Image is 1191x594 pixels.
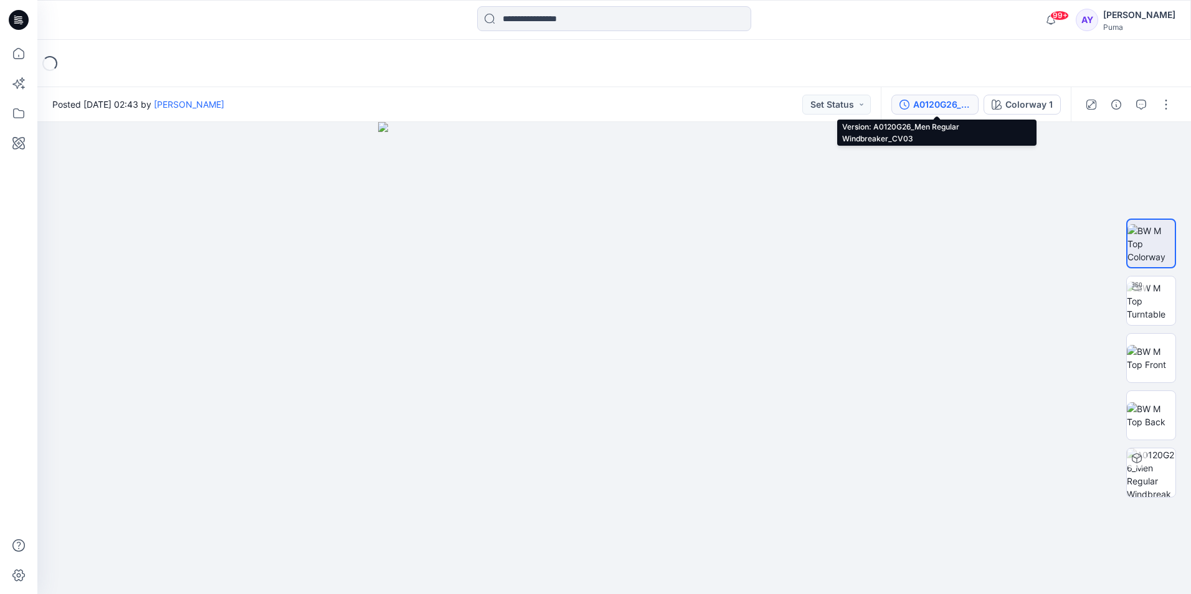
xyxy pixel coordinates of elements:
[1076,9,1098,31] div: AY
[1127,345,1175,371] img: BW M Top Front
[1127,224,1175,263] img: BW M Top Colorway
[154,99,224,110] a: [PERSON_NAME]
[913,98,970,111] div: A0120G26_Men Regular Windbreaker_CV03
[52,98,224,111] span: Posted [DATE] 02:43 by
[984,95,1061,115] button: Colorway 1
[378,122,850,594] img: eyJhbGciOiJIUzI1NiIsImtpZCI6IjAiLCJzbHQiOiJzZXMiLCJ0eXAiOiJKV1QifQ.eyJkYXRhIjp7InR5cGUiOiJzdG9yYW...
[1127,281,1175,321] img: BW M Top Turntable
[1127,448,1175,497] img: A0120G26_Men Regular Windbreaker_CV03 Colorway 1
[1050,11,1069,21] span: 99+
[1103,7,1175,22] div: [PERSON_NAME]
[1127,402,1175,428] img: BW M Top Back
[891,95,979,115] button: A0120G26_Men Regular Windbreaker_CV03
[1103,22,1175,32] div: Puma
[1106,95,1126,115] button: Details
[1005,98,1053,111] div: Colorway 1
